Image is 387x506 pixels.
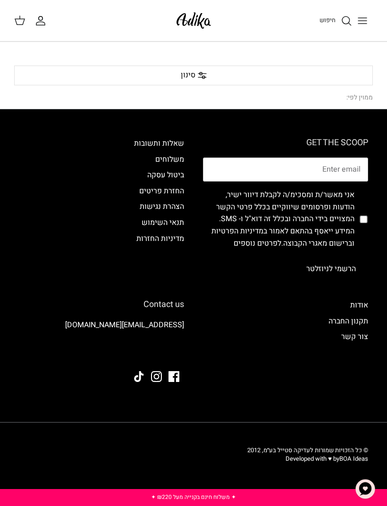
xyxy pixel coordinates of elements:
a: צור קשר [341,331,368,342]
button: צ'אט [351,475,379,503]
a: [EMAIL_ADDRESS][DOMAIN_NAME] [65,319,184,331]
a: לפרטים נוספים [234,238,281,249]
div: סינון [14,66,373,85]
a: BOA Ideas [339,454,368,463]
a: Facebook [168,371,179,382]
a: תקנון החברה [328,315,368,327]
h6: Contact us [19,299,184,310]
a: אודות [350,299,368,311]
a: החשבון שלי [35,15,50,26]
p: Developed with ♥ by [247,455,368,463]
img: Adika IL [158,345,184,357]
a: תנאי השימוש [142,217,184,228]
label: אני מאשר/ת ומסכימ/ה לקבלת דיוור ישיר, הודעות ופרסומים שיווקיים בכלל פרטי הקשר המצויים בידי החברה ... [203,189,354,249]
a: שאלות ותשובות [134,138,184,149]
button: הרשמי לניוזלטר [294,257,368,281]
a: Tiktok [134,371,144,382]
span: © כל הזכויות שמורות לעדיקה סטייל בע״מ, 2012 [247,446,368,455]
button: Toggle menu [352,10,373,31]
div: Secondary navigation [193,299,378,389]
img: Adika IL [174,9,214,32]
a: משלוחים [155,154,184,165]
h6: GET THE SCOOP [203,138,368,148]
a: מדיניות החזרות [136,233,184,244]
a: הצהרת נגישות [140,201,184,212]
span: חיפוש [320,16,336,25]
a: ביטול עסקה [147,169,184,181]
a: ✦ משלוח חינם בקנייה מעל ₪220 ✦ [151,493,236,501]
div: ממוין לפי: [346,93,373,103]
div: Secondary navigation [9,138,193,281]
a: חיפוש [320,15,352,26]
a: Instagram [151,371,162,382]
a: החזרת פריטים [139,185,184,197]
input: Email [203,158,368,182]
